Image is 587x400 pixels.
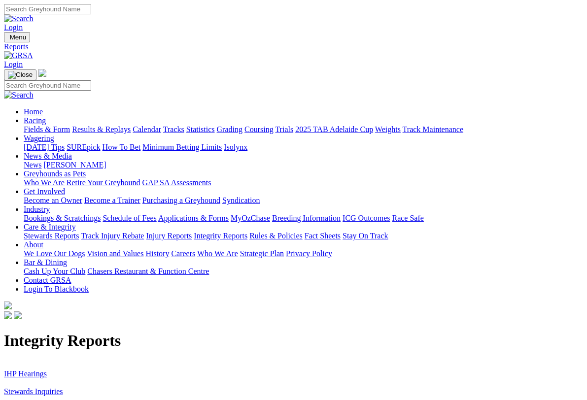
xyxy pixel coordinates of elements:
[24,178,65,187] a: Who We Are
[24,161,41,169] a: News
[194,232,247,240] a: Integrity Reports
[158,214,229,222] a: Applications & Forms
[142,196,220,204] a: Purchasing a Greyhound
[24,267,583,276] div: Bar & Dining
[392,214,423,222] a: Race Safe
[24,285,89,293] a: Login To Blackbook
[222,196,260,204] a: Syndication
[244,125,274,133] a: Coursing
[4,42,583,51] a: Reports
[24,125,70,133] a: Fields & Form
[103,143,141,151] a: How To Bet
[24,169,86,178] a: Greyhounds as Pets
[4,51,33,60] img: GRSA
[67,143,100,151] a: SUREpick
[4,23,23,32] a: Login
[24,240,43,249] a: About
[87,249,143,258] a: Vision and Values
[10,33,26,41] span: Menu
[4,69,36,80] button: Toggle navigation
[24,134,54,142] a: Wagering
[24,161,583,169] div: News & Media
[43,161,106,169] a: [PERSON_NAME]
[14,311,22,319] img: twitter.svg
[272,214,341,222] a: Breeding Information
[24,187,65,196] a: Get Involved
[24,116,46,125] a: Racing
[38,69,46,77] img: logo-grsa-white.png
[4,32,30,42] button: Toggle navigation
[197,249,238,258] a: Who We Are
[4,91,34,100] img: Search
[24,196,583,205] div: Get Involved
[24,249,85,258] a: We Love Our Dogs
[24,107,43,116] a: Home
[24,276,71,284] a: Contact GRSA
[4,332,583,350] h1: Integrity Reports
[145,249,169,258] a: History
[24,143,65,151] a: [DATE] Tips
[224,143,247,151] a: Isolynx
[343,232,388,240] a: Stay On Track
[24,152,72,160] a: News & Media
[217,125,242,133] a: Grading
[4,301,12,309] img: logo-grsa-white.png
[24,232,583,240] div: Care & Integrity
[249,232,303,240] a: Rules & Policies
[4,60,23,68] a: Login
[133,125,161,133] a: Calendar
[103,214,156,222] a: Schedule of Fees
[146,232,192,240] a: Injury Reports
[24,178,583,187] div: Greyhounds as Pets
[142,143,222,151] a: Minimum Betting Limits
[67,178,140,187] a: Retire Your Greyhound
[87,267,209,275] a: Chasers Restaurant & Function Centre
[4,387,63,396] a: Stewards Inquiries
[4,369,47,378] a: IHP Hearings
[275,125,293,133] a: Trials
[240,249,284,258] a: Strategic Plan
[24,267,85,275] a: Cash Up Your Club
[24,214,101,222] a: Bookings & Scratchings
[403,125,463,133] a: Track Maintenance
[4,311,12,319] img: facebook.svg
[295,125,373,133] a: 2025 TAB Adelaide Cup
[4,14,34,23] img: Search
[286,249,332,258] a: Privacy Policy
[24,143,583,152] div: Wagering
[24,258,67,267] a: Bar & Dining
[81,232,144,240] a: Track Injury Rebate
[24,196,82,204] a: Become an Owner
[24,249,583,258] div: About
[163,125,184,133] a: Tracks
[24,125,583,134] div: Racing
[375,125,401,133] a: Weights
[84,196,140,204] a: Become a Trainer
[24,205,50,213] a: Industry
[4,4,91,14] input: Search
[8,71,33,79] img: Close
[343,214,390,222] a: ICG Outcomes
[72,125,131,133] a: Results & Replays
[24,214,583,223] div: Industry
[186,125,215,133] a: Statistics
[4,80,91,91] input: Search
[231,214,270,222] a: MyOzChase
[24,223,76,231] a: Care & Integrity
[171,249,195,258] a: Careers
[24,232,79,240] a: Stewards Reports
[142,178,211,187] a: GAP SA Assessments
[305,232,341,240] a: Fact Sheets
